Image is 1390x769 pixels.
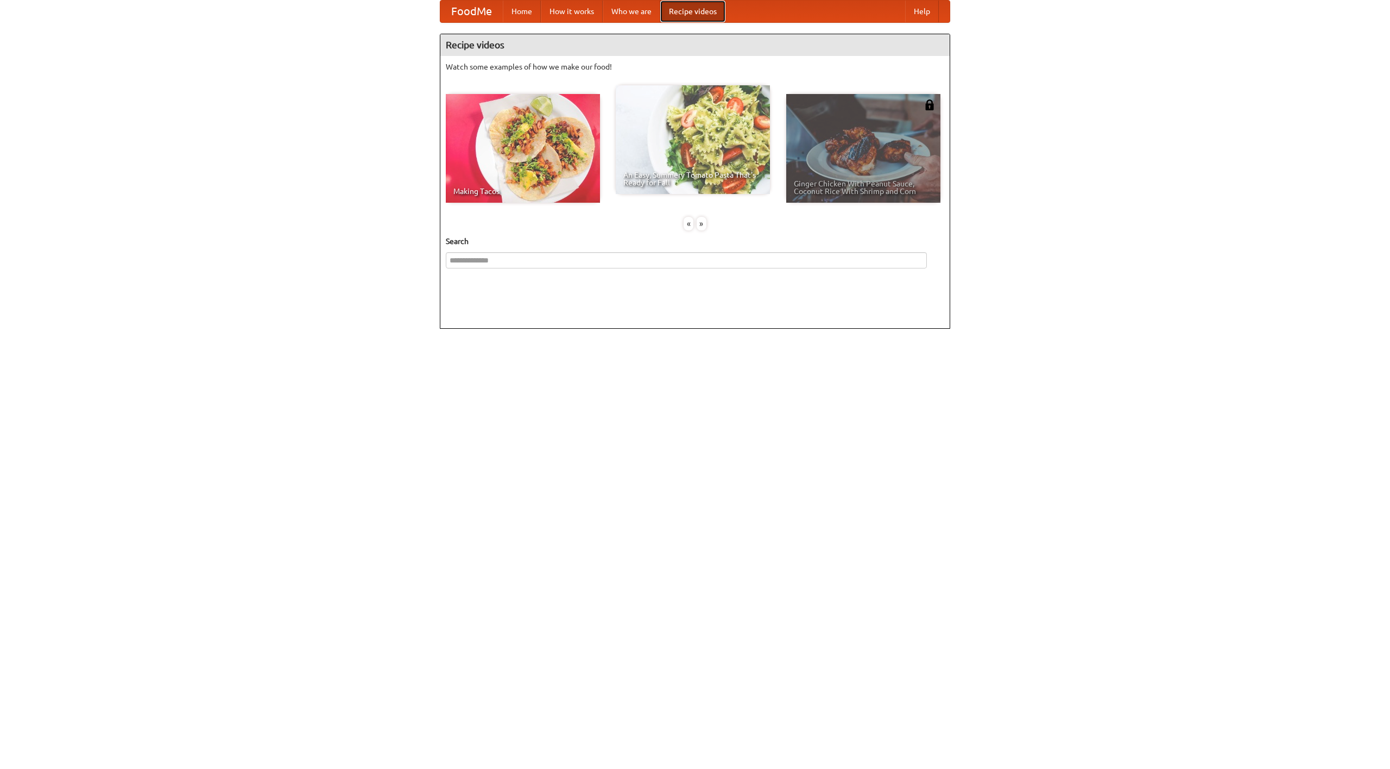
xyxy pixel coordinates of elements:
a: Who we are [603,1,660,22]
a: Recipe videos [660,1,725,22]
img: 483408.png [924,99,935,110]
h5: Search [446,236,944,247]
div: « [684,217,693,230]
span: Making Tacos [453,187,592,195]
a: Help [905,1,939,22]
p: Watch some examples of how we make our food! [446,61,944,72]
div: » [697,217,706,230]
a: Home [503,1,541,22]
a: How it works [541,1,603,22]
a: An Easy, Summery Tomato Pasta That's Ready for Fall [616,85,770,194]
h4: Recipe videos [440,34,950,56]
a: FoodMe [440,1,503,22]
span: An Easy, Summery Tomato Pasta That's Ready for Fall [623,171,762,186]
a: Making Tacos [446,94,600,203]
